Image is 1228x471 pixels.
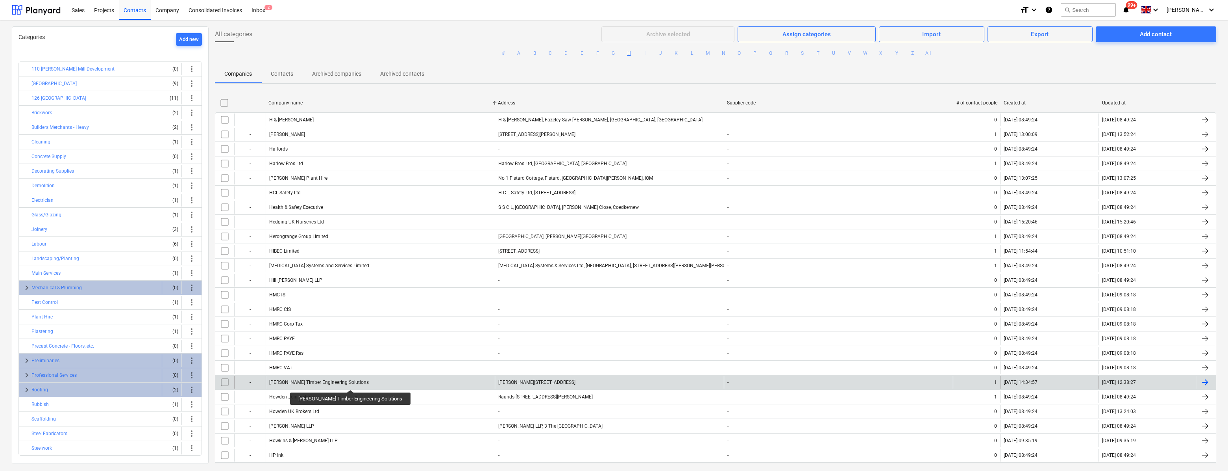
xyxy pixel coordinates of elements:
div: [DATE] 08:49:24 [1004,161,1038,166]
div: [PERSON_NAME] Timber Engineering Solutions [269,380,369,385]
div: - [727,248,729,254]
i: keyboard_arrow_down [1029,5,1039,15]
div: - [727,365,729,370]
div: Add new [179,35,199,44]
iframe: Chat Widget [1189,433,1228,471]
span: more_vert [187,385,196,395]
div: - [234,420,266,432]
div: - [234,186,266,199]
button: 110 [PERSON_NAME] Mill Development [31,64,115,74]
div: [DATE] 08:49:24 [1102,146,1136,152]
div: (1) [165,311,178,323]
span: [PERSON_NAME] [1167,7,1206,13]
div: [DATE] 08:49:24 [1102,394,1136,400]
button: Rubbish [31,400,49,409]
span: more_vert [187,443,196,453]
button: H [624,48,634,58]
div: - [727,175,729,181]
button: All [923,48,933,58]
div: - [498,350,499,356]
div: [DATE] 12:38:27 [1102,380,1136,385]
span: more_vert [187,254,196,263]
span: more_vert [187,137,196,147]
div: - [234,434,266,447]
div: (0) [165,150,178,163]
button: Search [1061,3,1116,17]
button: Demolition [31,181,55,190]
div: (1) [165,398,178,411]
div: [DATE] 08:49:24 [1004,394,1038,400]
div: Health & Safety Executive [269,205,323,210]
div: Updated at [1102,100,1194,106]
div: [DATE] 15:20:46 [1004,219,1038,225]
i: notifications [1122,5,1130,15]
div: No 1 Fistard Cottage, Fistard, [GEOGRAPHIC_DATA][PERSON_NAME], IOM [498,175,653,181]
div: - [727,307,729,312]
button: Decorating Supplies [31,166,74,176]
div: 0 [994,146,997,152]
div: 1 [994,161,997,166]
div: [GEOGRAPHIC_DATA], [PERSON_NAME][GEOGRAPHIC_DATA] [498,234,627,239]
div: HMRC Corp Tax [269,321,303,327]
div: Hill [PERSON_NAME] LLP [269,277,322,283]
div: [DATE] 13:07:25 [1102,175,1136,181]
div: (1) [165,325,178,338]
div: - [498,219,499,225]
button: Pest Control [31,298,58,307]
button: W [860,48,870,58]
span: keyboard_arrow_right [22,283,31,292]
button: Assign categories [738,26,875,42]
div: - [498,146,499,152]
button: Add contact [1096,26,1216,42]
button: Preliminaries [31,356,59,365]
p: Archived companies [312,70,361,78]
div: - [234,289,266,301]
div: S S C L, [GEOGRAPHIC_DATA], [PERSON_NAME] Close, Coedkernew [498,205,639,210]
span: more_vert [187,239,196,249]
div: [DATE] 09:08:18 [1102,350,1136,356]
div: [DATE] 08:49:24 [1102,117,1136,123]
button: A [514,48,523,58]
div: HMCTS [269,292,285,298]
span: more_vert [187,341,196,351]
button: O [734,48,744,58]
div: - [234,114,266,126]
div: (1) [165,209,178,221]
div: [DATE] 08:49:24 [1004,336,1038,341]
div: Harlow Bros Ltd [269,161,303,166]
div: Supplier code [727,100,950,106]
div: 0 [994,307,997,312]
div: [DATE] 08:49:24 [1004,205,1038,210]
div: [DATE] 08:49:24 [1102,161,1136,166]
div: Created at [1004,100,1096,106]
span: more_vert [187,108,196,117]
div: Export [1031,29,1049,39]
button: U [829,48,838,58]
p: Companies [224,70,252,78]
button: L [687,48,697,58]
div: - [498,336,499,341]
div: (1) [165,136,178,148]
div: 0 [994,409,997,414]
div: [DATE] 09:08:18 [1102,292,1136,298]
div: - [234,405,266,418]
button: E [577,48,586,58]
div: (0) [165,281,178,294]
div: - [727,263,729,268]
div: [DATE] 09:08:18 [1102,307,1136,312]
div: HMRC PAYE [269,336,295,341]
div: [DATE] 15:20:46 [1102,219,1136,225]
div: - [234,274,266,287]
div: (0) [165,354,178,367]
i: keyboard_arrow_down [1207,5,1216,15]
div: - [234,332,266,345]
div: - [727,394,729,400]
div: [PERSON_NAME] Plant Hire [269,175,327,181]
div: [DATE] 08:49:24 [1004,307,1038,312]
div: (2) [165,106,178,119]
button: B [530,48,539,58]
div: - [727,350,729,356]
div: (0) [165,252,178,265]
button: C [546,48,555,58]
span: more_vert [187,210,196,220]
